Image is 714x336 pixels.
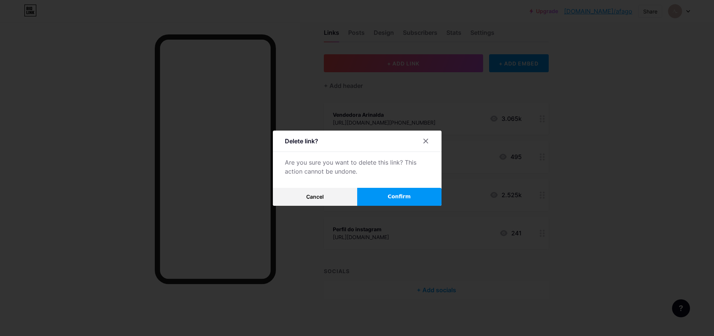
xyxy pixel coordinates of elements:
[285,158,430,176] div: Are you sure you want to delete this link? This action cannot be undone.
[357,188,442,206] button: Confirm
[306,193,324,200] span: Cancel
[285,137,318,146] div: Delete link?
[273,188,357,206] button: Cancel
[388,193,411,201] span: Confirm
